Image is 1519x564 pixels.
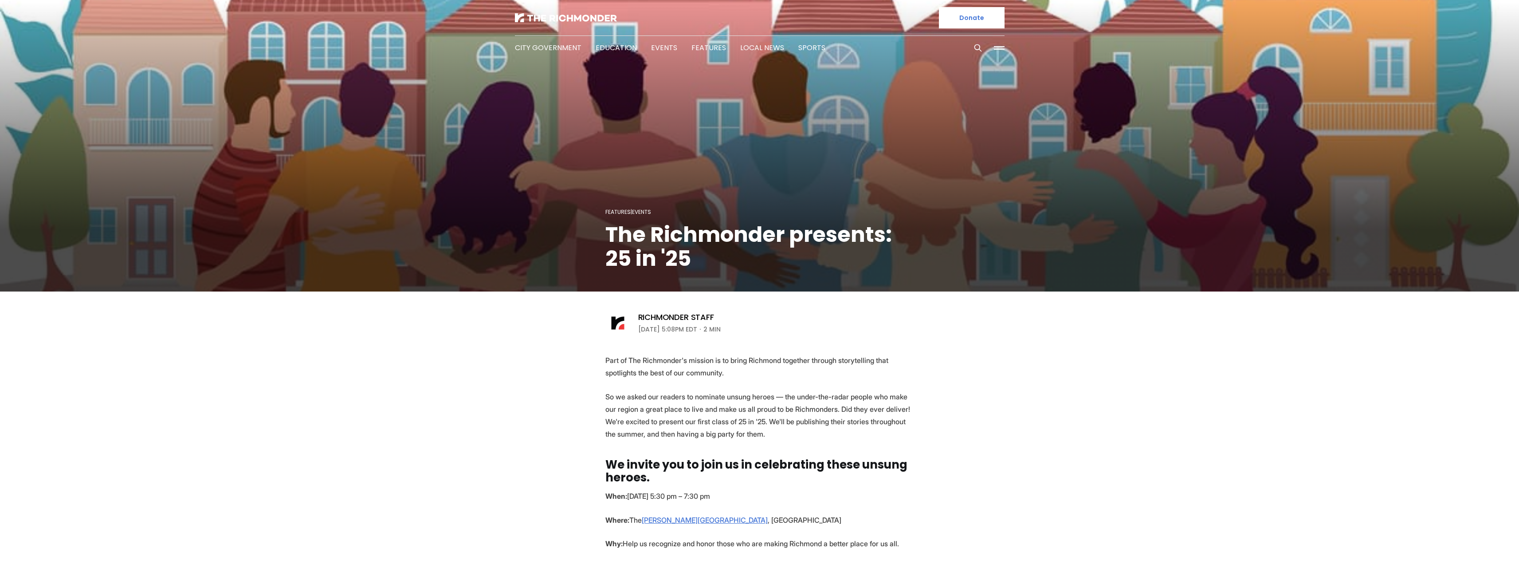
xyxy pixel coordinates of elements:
[703,324,721,335] span: 2 min
[939,7,1005,28] a: Donate
[632,208,651,216] a: Events
[605,223,914,271] h1: The Richmonder presents: 25 in '25
[515,13,617,22] img: The Richmonder
[605,311,630,335] img: Richmonder Staff
[1444,521,1519,564] iframe: portal-trigger
[691,43,726,53] a: Features
[638,312,714,323] a: Richmonder Staff
[798,43,825,53] a: Sports
[605,539,623,548] strong: Why:
[605,492,627,501] strong: When:
[605,514,914,526] p: The , [GEOGRAPHIC_DATA]
[638,324,697,335] time: [DATE] 5:08PM EDT
[515,43,581,53] a: City Government
[605,208,631,216] a: Features
[740,43,784,53] a: Local News
[651,43,677,53] a: Events
[605,537,914,550] p: Help us recognize and honor those who are making Richmond a better place for us all.
[605,458,914,485] h2: We invite you to join us in celebrating these unsung heroes.
[605,516,629,525] strong: Where:
[971,41,985,55] button: Search this site
[642,516,768,525] a: [PERSON_NAME][GEOGRAPHIC_DATA]
[596,43,637,53] a: Education
[605,207,914,217] div: |
[605,490,914,502] p: [DATE] 5:30 pm – 7:30 pm
[605,390,914,440] p: So we asked our readers to nominate unsung heroes — the under-the-radar people who make our regio...
[605,354,914,379] p: Part of The Richmonder's mission is to bring Richmond together through storytelling that spotligh...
